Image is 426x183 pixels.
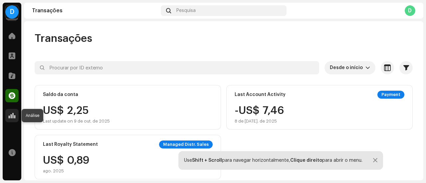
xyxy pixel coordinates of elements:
[35,61,319,74] input: Procurar por ID externo
[235,92,286,97] div: Last Account Activity
[32,8,158,13] div: Transações
[192,158,222,163] strong: Shift + Scroll
[43,119,110,124] div: Last update on 9 de out. de 2025
[235,119,284,124] div: 8 de [DATE]. de 2025
[43,142,98,147] div: Last Royalty Statement
[159,140,213,148] div: Managed Distr. Sales
[43,168,90,174] div: ago. 2025
[43,92,78,97] div: Saldo da conta
[184,158,362,163] div: Use para navegar horizontalmente, para abrir o menu.
[35,32,92,45] span: Transações
[365,61,370,74] div: dropdown trigger
[176,8,196,13] span: Pesquisa
[330,61,365,74] span: Desde o início
[5,5,19,19] div: D
[377,91,404,99] div: Payment
[290,158,322,163] strong: Clique direito
[405,5,415,16] div: D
